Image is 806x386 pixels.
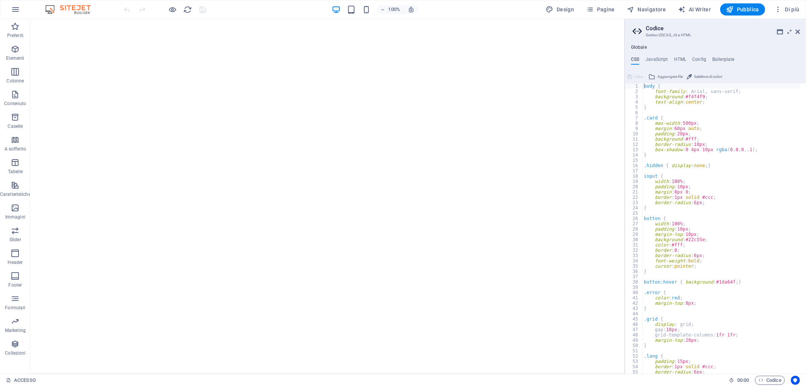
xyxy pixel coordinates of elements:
[625,369,643,375] div: 55
[625,327,643,332] div: 47
[675,3,714,16] button: AI Writer
[625,348,643,353] div: 51
[625,110,643,115] div: 6
[8,123,23,129] p: Caselle
[743,377,744,383] span: :
[657,72,683,81] span: Aggiungere file
[625,311,643,316] div: 44
[625,89,643,94] div: 2
[625,205,643,211] div: 24
[625,253,643,258] div: 33
[737,376,749,385] span: 00 00
[625,226,643,232] div: 28
[755,376,785,385] button: Codice
[625,332,643,338] div: 48
[9,237,21,243] p: Slider
[625,232,643,237] div: 29
[625,121,643,126] div: 8
[646,32,785,39] h3: Gestsci (S)CSS, JS e HTML
[168,5,177,14] button: Clicca qui per lasciare la modalità di anteprima e continuare la modifica
[183,5,192,14] button: reload
[625,105,643,110] div: 5
[625,242,643,248] div: 31
[625,279,643,285] div: 38
[645,57,668,65] h4: JavaScript
[625,168,643,174] div: 17
[543,3,577,16] button: Design
[625,174,643,179] div: 18
[625,338,643,343] div: 49
[674,57,687,65] h4: HTML
[625,189,643,195] div: 21
[625,322,643,327] div: 46
[625,158,643,163] div: 15
[625,147,643,152] div: 13
[625,163,643,168] div: 16
[625,136,643,142] div: 11
[625,179,643,184] div: 19
[774,6,800,13] span: Di più
[625,142,643,147] div: 12
[625,131,643,136] div: 10
[625,316,643,322] div: 45
[625,221,643,226] div: 27
[388,5,400,14] h6: 100%
[184,5,192,14] i: Ricarica la pagina
[678,6,711,13] span: AI Writer
[6,78,24,84] p: Colonne
[6,376,36,385] a: Fai clic per annullare la selezione. Doppio clic per aprire le pagine
[8,259,23,265] p: Header
[694,72,722,81] span: Selettore di colori
[625,115,643,121] div: 7
[685,72,723,81] button: Selettore di colori
[5,305,25,311] p: Formulari
[625,211,643,216] div: 25
[625,301,643,306] div: 42
[625,306,643,311] div: 43
[625,274,643,279] div: 37
[625,343,643,348] div: 50
[627,6,666,13] span: Navigatore
[625,248,643,253] div: 32
[729,376,749,385] h6: Tempo sessione
[758,376,781,385] span: Codice
[377,5,404,14] button: 100%
[4,101,26,107] p: Contenuto
[631,45,647,51] h4: Globale
[625,295,643,301] div: 41
[625,237,643,242] div: 30
[631,57,639,65] h4: CSS
[692,57,706,65] h4: Config
[9,282,22,288] p: Footer
[5,146,26,152] p: A soffietto
[583,3,618,16] button: Pagine
[771,3,803,16] button: Di più
[625,258,643,264] div: 34
[625,269,643,274] div: 36
[625,94,643,99] div: 3
[625,285,643,290] div: 39
[625,364,643,369] div: 54
[720,3,766,16] button: Pubblica
[6,55,24,61] p: Elementi
[625,264,643,269] div: 35
[5,350,25,356] p: Collezioni
[624,3,669,16] button: Navigatore
[625,200,643,205] div: 23
[625,126,643,131] div: 9
[625,216,643,221] div: 26
[625,195,643,200] div: 22
[5,214,25,220] p: Immagini
[625,353,643,359] div: 52
[791,376,800,385] button: Usercentrics
[625,152,643,158] div: 14
[408,6,415,13] i: Quando ridimensioni, regola automaticamente il livello di zoom in modo che corrisponda al disposi...
[5,327,26,333] p: Marketing
[625,99,643,105] div: 4
[625,359,643,364] div: 53
[43,5,100,14] img: Editor Logo
[625,184,643,189] div: 20
[647,72,684,81] button: Aggiungere file
[7,33,23,39] p: Preferiti
[726,6,760,13] span: Pubblica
